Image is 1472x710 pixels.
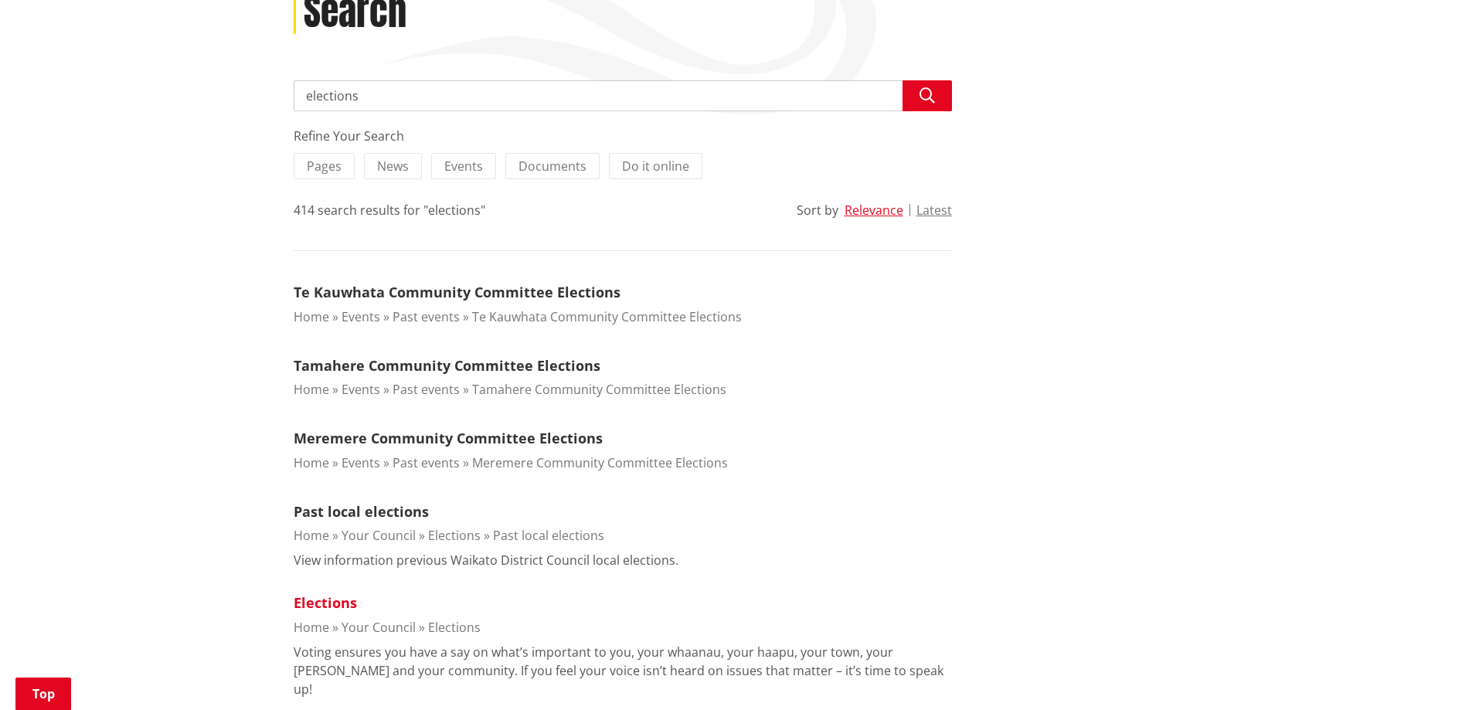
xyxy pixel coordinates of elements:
a: Elections [294,593,357,612]
a: Your Council [342,527,416,544]
a: Past events [393,308,460,325]
a: Past events [393,381,460,398]
button: Relevance [845,203,903,217]
iframe: Messenger Launcher [1401,645,1457,701]
a: Past local elections [493,527,604,544]
a: Home [294,619,329,636]
a: Meremere Community Committee Elections [294,429,603,447]
div: 414 search results for "elections" [294,201,485,219]
a: Events [342,381,380,398]
a: Home [294,381,329,398]
a: Meremere Community Committee Elections [472,454,728,471]
p: Voting ensures you have a say on what’s important to you, your whaanau, your haapu, your town, yo... [294,643,952,698]
a: Events [342,308,380,325]
div: Sort by [797,201,838,219]
a: Elections [428,619,481,636]
span: Pages [307,158,342,175]
a: Home [294,308,329,325]
a: Past events [393,454,460,471]
a: Top [15,678,71,710]
input: Search input [294,80,952,111]
p: View information previous Waikato District Council local elections. [294,551,678,569]
a: Home [294,527,329,544]
a: Tamahere Community Committee Elections [294,356,600,375]
a: Past local elections [294,502,429,521]
a: Elections [428,527,481,544]
a: Te Kauwhata Community Committee Elections [472,308,742,325]
a: Home [294,454,329,471]
div: Refine Your Search [294,127,952,145]
span: Do it online [622,158,689,175]
a: Events [342,454,380,471]
a: Tamahere Community Committee Elections [472,381,726,398]
a: Your Council [342,619,416,636]
span: News [377,158,409,175]
a: Te Kauwhata Community Committee Elections [294,283,620,301]
span: Documents [518,158,586,175]
button: Latest [916,203,952,217]
span: Events [444,158,483,175]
